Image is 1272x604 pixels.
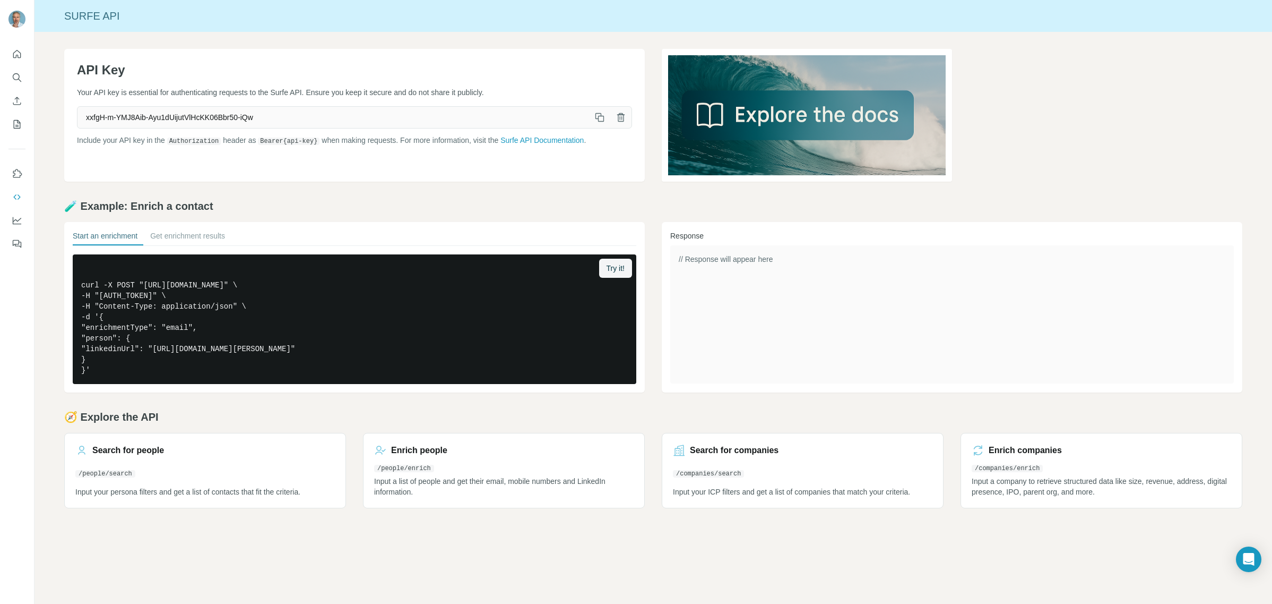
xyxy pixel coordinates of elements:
[77,108,589,127] span: xxfgH-m-YMJ8Aib-Ayu1dUijutVlHcKK06Bbr50-iQw
[64,410,1242,424] h2: 🧭 Explore the API
[75,487,335,497] p: Input your persona filters and get a list of contacts that fit the criteria.
[961,433,1242,508] a: Enrich companies/companies/enrichInput a company to retrieve structured data like size, revenue, ...
[972,465,1043,472] code: /companies/enrich
[989,444,1062,457] h3: Enrich companies
[662,433,944,508] a: Search for companies/companies/searchInput your ICP filters and get a list of companies that matc...
[500,136,584,144] a: Surfe API Documentation
[972,476,1231,497] p: Input a company to retrieve structured data like size, revenue, address, digital presence, IPO, p...
[150,231,225,245] button: Get enrichment results
[8,234,25,253] button: Feedback
[73,254,636,384] pre: curl -X POST "[URL][DOMAIN_NAME]" \ -H "[AUTH_TOKEN]" \ -H "Content-Type: application/json" \ -d ...
[673,470,744,478] code: /companies/search
[77,135,632,146] p: Include your API key in the header as when making requests. For more information, visit the .
[92,444,164,457] h3: Search for people
[75,470,135,478] code: /people/search
[690,444,778,457] h3: Search for companies
[64,433,346,508] a: Search for people/people/searchInput your persona filters and get a list of contacts that fit the...
[73,231,137,245] button: Start an enrichment
[8,68,25,87] button: Search
[363,433,645,508] a: Enrich people/people/enrichInput a list of people and get their email, mobile numbers and LinkedI...
[374,465,434,472] code: /people/enrich
[8,45,25,64] button: Quick start
[599,259,632,278] button: Try it!
[679,255,773,263] span: // Response will appear here
[374,476,634,497] p: Input a list of people and get their email, mobile numbers and LinkedIn information.
[77,87,632,98] p: Your API key is essential for authenticating requests to the Surfe API. Ensure you keep it secure...
[64,199,1242,214] h2: 🧪 Example: Enrich a contact
[670,231,1234,241] h3: Response
[607,263,625,274] span: Try it!
[34,8,1272,23] div: Surfe API
[167,138,221,145] code: Authorization
[77,62,632,79] h1: API Key
[8,91,25,110] button: Enrich CSV
[8,11,25,28] img: Avatar
[8,188,25,207] button: Use Surfe API
[391,444,447,457] h3: Enrich people
[8,164,25,183] button: Use Surfe on LinkedIn
[8,211,25,230] button: Dashboard
[1236,547,1261,572] div: Open Intercom Messenger
[258,138,319,145] code: Bearer {api-key}
[673,487,932,497] p: Input your ICP filters and get a list of companies that match your criteria.
[8,115,25,134] button: My lists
